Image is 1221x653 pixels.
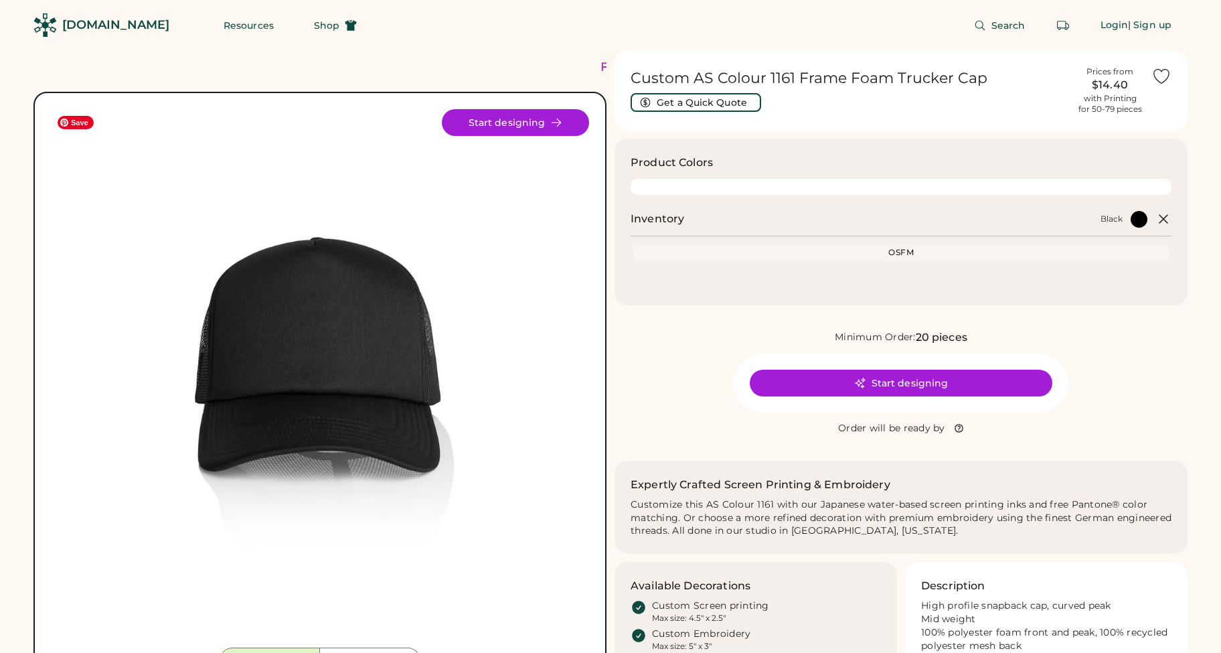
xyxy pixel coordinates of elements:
[1076,77,1143,93] div: $14.40
[958,12,1042,39] button: Search
[58,116,94,129] span: Save
[991,21,1026,30] span: Search
[298,12,373,39] button: Shop
[631,211,684,227] h2: Inventory
[652,641,712,652] div: Max size: 5" x 3"
[62,17,169,33] div: [DOMAIN_NAME]
[1050,12,1076,39] button: Retrieve an order
[916,330,967,346] div: 20 pieces
[631,155,713,171] h3: Product Colors
[636,247,1166,258] div: OSFM
[208,12,290,39] button: Resources
[921,578,985,594] h3: Description
[631,69,1068,88] h1: Custom AS Colour 1161 Frame Foam Trucker Cap
[442,109,589,136] button: Start designing
[835,331,916,344] div: Minimum Order:
[631,578,750,594] h3: Available Decorations
[652,628,750,641] div: Custom Embroidery
[51,109,589,648] div: 1161 Style Image
[33,13,57,37] img: Rendered Logo - Screens
[631,477,890,493] h2: Expertly Crafted Screen Printing & Embroidery
[652,599,769,613] div: Custom Screen printing
[750,370,1052,396] button: Start designing
[1128,19,1171,32] div: | Sign up
[1086,66,1133,77] div: Prices from
[652,613,726,624] div: Max size: 4.5" x 2.5"
[51,109,589,648] img: 1161 - Black Front Image
[1101,214,1123,224] div: Black
[600,58,716,76] div: FREE SHIPPING
[314,21,339,30] span: Shop
[631,93,761,112] button: Get a Quick Quote
[838,422,945,435] div: Order will be ready by
[1101,19,1129,32] div: Login
[631,498,1171,538] div: Customize this AS Colour 1161 with our Japanese water-based screen printing inks and free Pantone...
[1078,93,1142,115] div: with Printing for 50-79 pieces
